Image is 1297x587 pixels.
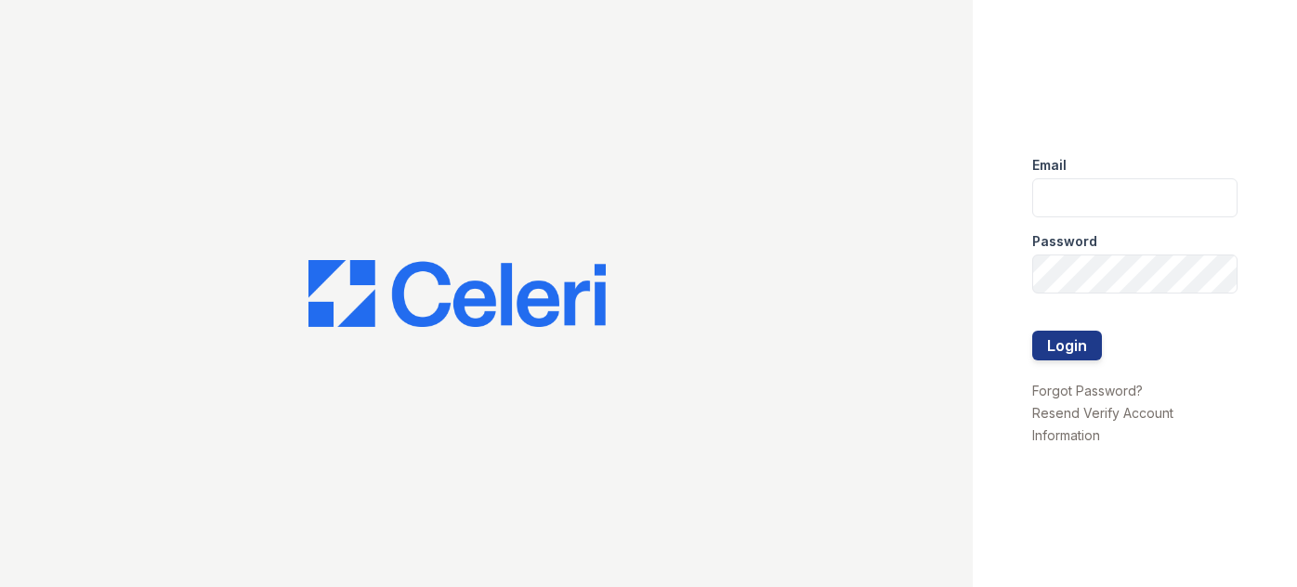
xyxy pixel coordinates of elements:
label: Password [1032,232,1097,251]
a: Resend Verify Account Information [1032,405,1173,443]
label: Email [1032,156,1067,175]
a: Forgot Password? [1032,383,1143,398]
img: CE_Logo_Blue-a8612792a0a2168367f1c8372b55b34899dd931a85d93a1a3d3e32e68fde9ad4.png [308,260,606,327]
button: Login [1032,331,1102,360]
